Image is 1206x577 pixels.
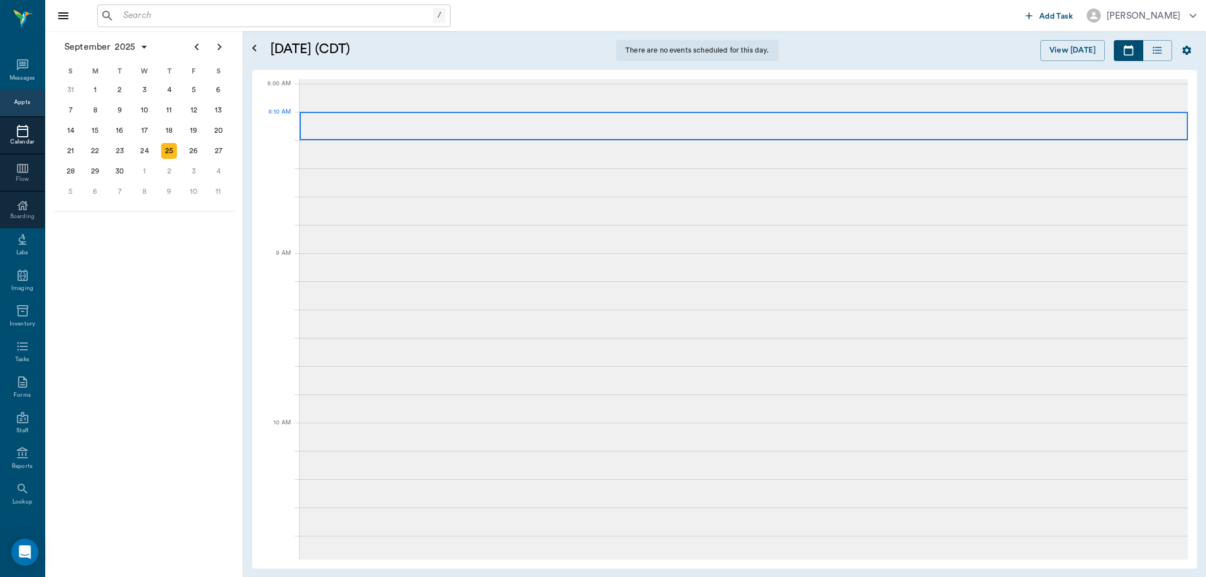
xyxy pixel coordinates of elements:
[185,36,208,58] button: Previous page
[186,82,202,98] div: Friday, September 5, 2025
[16,249,28,257] div: Labs
[137,184,153,199] div: Wednesday, October 8, 2025
[208,36,231,58] button: Next page
[107,63,132,80] div: T
[137,102,153,118] div: Wednesday, September 10, 2025
[248,27,261,70] button: Open calendar
[112,163,128,179] div: Tuesday, September 30, 2025
[1106,9,1181,23] div: [PERSON_NAME]
[112,184,128,199] div: Tuesday, October 7, 2025
[210,163,226,179] div: Saturday, October 4, 2025
[87,123,103,138] div: Monday, September 15, 2025
[206,63,231,80] div: S
[112,82,128,98] div: Tuesday, September 2, 2025
[63,102,79,118] div: Sunday, September 7, 2025
[186,123,202,138] div: Friday, September 19, 2025
[14,98,30,107] div: Appts
[1078,5,1205,26] button: [PERSON_NAME]
[15,355,29,364] div: Tasks
[87,184,103,199] div: Monday, October 6, 2025
[261,417,291,445] div: 10 AM
[137,82,153,98] div: Wednesday, September 3, 2025
[112,143,128,159] div: Tuesday, September 23, 2025
[87,163,103,179] div: Monday, September 29, 2025
[210,102,226,118] div: Saturday, September 13, 2025
[87,82,103,98] div: Monday, September 1, 2025
[186,184,202,199] div: Friday, October 10, 2025
[616,40,778,61] div: There are no events scheduled for this day.
[161,163,177,179] div: Thursday, October 2, 2025
[12,462,33,471] div: Reports
[433,8,446,23] div: /
[161,82,177,98] div: Thursday, September 4, 2025
[59,36,154,58] button: September2025
[83,63,108,80] div: M
[261,78,291,106] div: 8:00 AM
[186,102,202,118] div: Friday, September 12, 2025
[137,123,153,138] div: Wednesday, September 17, 2025
[161,184,177,199] div: Thursday, October 9, 2025
[210,82,226,98] div: Saturday, September 6, 2025
[210,123,226,138] div: Saturday, September 20, 2025
[63,163,79,179] div: Sunday, September 28, 2025
[63,82,79,98] div: Sunday, August 31, 2025
[1040,40,1105,61] button: View [DATE]
[261,248,291,276] div: 9 AM
[62,39,113,55] span: September
[137,143,153,159] div: Wednesday, September 24, 2025
[58,63,83,80] div: S
[12,498,32,506] div: Lookup
[113,39,137,55] span: 2025
[112,123,128,138] div: Tuesday, September 16, 2025
[161,123,177,138] div: Thursday, September 18, 2025
[186,163,202,179] div: Friday, October 3, 2025
[119,8,433,24] input: Search
[52,5,75,27] button: Close drawer
[63,123,79,138] div: Sunday, September 14, 2025
[87,143,103,159] div: Monday, September 22, 2025
[137,163,153,179] div: Wednesday, October 1, 2025
[210,143,226,159] div: Saturday, September 27, 2025
[270,40,567,58] h5: [DATE] (CDT)
[10,74,36,83] div: Messages
[10,320,35,328] div: Inventory
[11,284,33,293] div: Imaging
[87,102,103,118] div: Monday, September 8, 2025
[63,184,79,199] div: Sunday, October 5, 2025
[161,143,177,159] div: Today, Thursday, September 25, 2025
[1021,5,1078,26] button: Add Task
[112,102,128,118] div: Tuesday, September 9, 2025
[63,143,79,159] div: Sunday, September 21, 2025
[16,427,28,435] div: Staff
[157,63,181,80] div: T
[132,63,157,80] div: W
[161,102,177,118] div: Thursday, September 11, 2025
[210,184,226,199] div: Saturday, October 11, 2025
[11,539,38,566] div: Open Intercom Messenger
[181,63,206,80] div: F
[14,391,31,400] div: Forms
[186,143,202,159] div: Friday, September 26, 2025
